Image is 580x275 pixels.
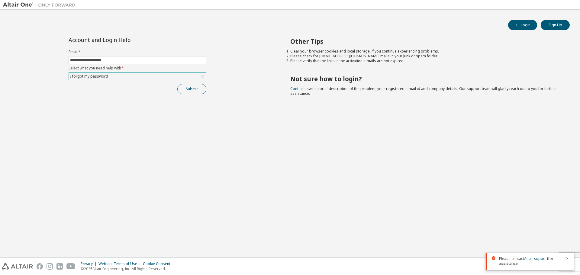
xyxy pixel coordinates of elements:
h2: Not sure how to login? [290,75,559,83]
div: Cookie Consent [143,261,174,266]
img: youtube.svg [66,263,75,270]
img: instagram.svg [47,263,53,270]
div: Website Terms of Use [98,261,143,266]
label: Email [69,50,206,54]
p: © 2025 Altair Engineering, Inc. All Rights Reserved. [81,266,174,271]
li: Please verify that the links in the activation e-mails are not expired. [290,59,559,63]
li: Please check for [EMAIL_ADDRESS][DOMAIN_NAME] mails in your junk or spam folder. [290,54,559,59]
a: Contact us [290,86,309,91]
div: I forgot my password [69,73,206,80]
span: with a brief description of the problem, your registered e-mail id and company details. Our suppo... [290,86,556,96]
button: Sign Up [541,20,570,30]
img: facebook.svg [37,263,43,270]
button: Submit [177,84,206,94]
img: Altair One [3,2,79,8]
div: Account and Login Help [69,37,179,42]
a: Altair support [524,256,548,261]
div: Privacy [81,261,98,266]
h2: Other Tips [290,37,559,45]
img: altair_logo.svg [2,263,33,270]
li: Clear your browser cookies and local storage, if you continue experiencing problems. [290,49,559,54]
span: Please contact for assistance. [499,256,562,266]
img: linkedin.svg [56,263,63,270]
label: Select what you need help with [69,66,206,71]
div: I forgot my password [69,73,109,80]
button: Login [508,20,537,30]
